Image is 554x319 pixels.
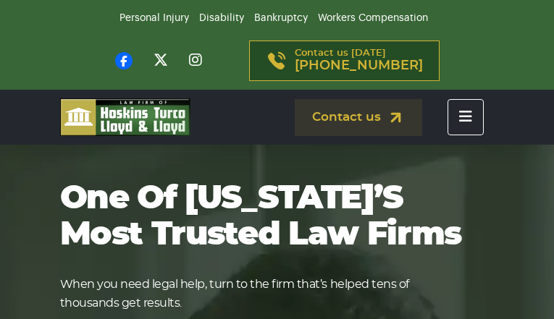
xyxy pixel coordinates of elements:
[60,275,466,312] p: When you need legal help, turn to the firm that’s helped tens of thousands get results.
[199,13,244,23] a: Disability
[448,99,484,135] button: Toggle navigation
[60,98,190,136] img: logo
[119,13,189,23] a: Personal Injury
[295,59,423,73] span: [PHONE_NUMBER]
[295,48,423,73] p: Contact us [DATE]
[254,13,308,23] a: Bankruptcy
[249,41,440,81] a: Contact us [DATE][PHONE_NUMBER]
[60,181,466,253] h1: One of [US_STATE]’s most trusted law firms
[295,99,422,136] a: Contact us
[318,13,428,23] a: Workers Compensation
